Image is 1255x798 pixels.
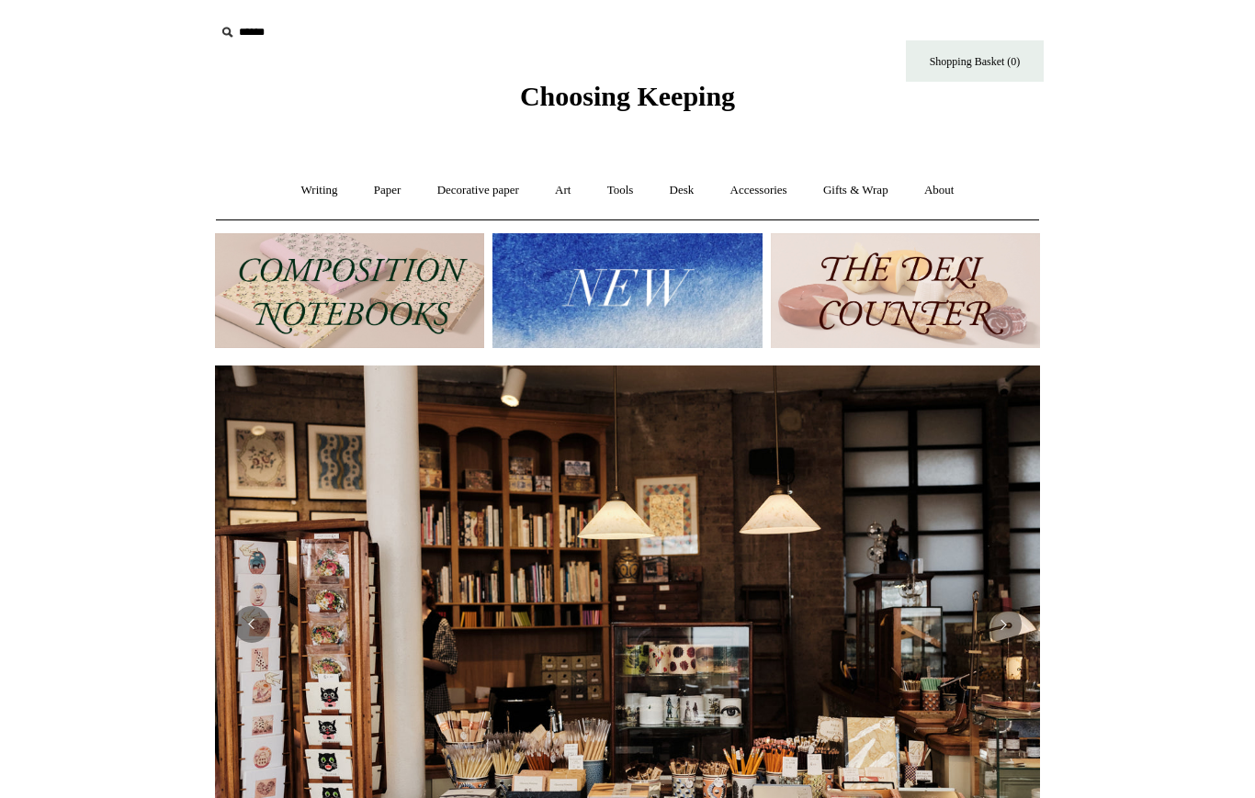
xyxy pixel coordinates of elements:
[807,166,905,215] a: Gifts & Wrap
[421,166,536,215] a: Decorative paper
[714,166,804,215] a: Accessories
[653,166,711,215] a: Desk
[908,166,971,215] a: About
[492,233,762,348] img: New.jpg__PID:f73bdf93-380a-4a35-bcfe-7823039498e1
[215,233,484,348] img: 202302 Composition ledgers.jpg__PID:69722ee6-fa44-49dd-a067-31375e5d54ec
[985,606,1022,643] button: Next
[520,96,735,108] a: Choosing Keeping
[906,40,1044,82] a: Shopping Basket (0)
[357,166,418,215] a: Paper
[233,606,270,643] button: Previous
[520,81,735,111] span: Choosing Keeping
[538,166,587,215] a: Art
[771,233,1040,348] img: The Deli Counter
[285,166,355,215] a: Writing
[591,166,650,215] a: Tools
